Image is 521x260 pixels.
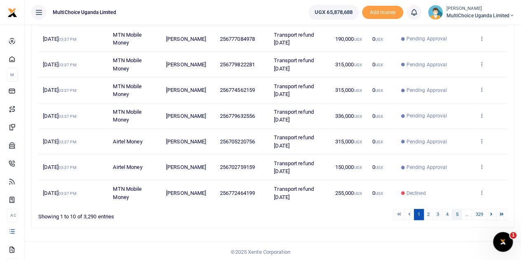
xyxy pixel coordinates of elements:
[375,191,383,196] small: UGX
[407,138,447,145] span: Pending Approval
[43,87,76,93] span: [DATE]
[220,61,255,68] span: 256779822281
[220,36,255,42] span: 256777084978
[43,138,76,145] span: [DATE]
[372,87,383,93] span: 0
[335,164,362,170] span: 150,000
[113,83,142,98] span: MTN Mobile Money
[446,12,514,19] span: MultiChoice Uganda Limited
[166,61,206,68] span: [PERSON_NAME]
[428,5,514,20] a: profile-user [PERSON_NAME] MultiChoice Uganda Limited
[274,186,314,200] span: Transport refund [DATE]
[423,209,433,220] a: 2
[428,5,443,20] img: profile-user
[354,165,362,170] small: UGX
[113,109,142,123] span: MTN Mobile Money
[354,88,362,93] small: UGX
[442,209,452,220] a: 4
[166,113,206,119] span: [PERSON_NAME]
[58,191,77,196] small: 03:37 PM
[7,9,17,15] a: logo-small logo-large logo-large
[58,88,77,93] small: 03:37 PM
[335,36,362,42] span: 190,000
[7,8,17,18] img: logo-small
[274,160,314,175] span: Transport refund [DATE]
[43,36,76,42] span: [DATE]
[362,6,403,19] li: Toup your wallet
[407,61,447,68] span: Pending Approval
[335,61,362,68] span: 315,000
[335,113,362,119] span: 336,000
[113,57,142,72] span: MTN Mobile Money
[58,37,77,42] small: 03:37 PM
[375,37,383,42] small: UGX
[354,191,362,196] small: UGX
[354,37,362,42] small: UGX
[308,5,359,20] a: UGX 65,878,688
[372,190,383,196] span: 0
[166,36,206,42] span: [PERSON_NAME]
[372,61,383,68] span: 0
[113,32,142,46] span: MTN Mobile Money
[372,138,383,145] span: 0
[372,113,383,119] span: 0
[335,138,362,145] span: 315,000
[375,114,383,119] small: UGX
[43,164,76,170] span: [DATE]
[372,36,383,42] span: 0
[49,9,119,16] span: MultiChoice Uganda Limited
[7,68,18,82] li: M
[407,35,447,42] span: Pending Approval
[113,138,142,145] span: Airtel Money
[220,113,255,119] span: 256779632556
[433,209,443,220] a: 3
[452,209,462,220] a: 5
[407,112,447,119] span: Pending Approval
[354,140,362,144] small: UGX
[362,9,403,15] a: Add money
[305,5,362,20] li: Wallet ballance
[375,140,383,144] small: UGX
[43,190,76,196] span: [DATE]
[58,165,77,170] small: 03:37 PM
[113,164,142,170] span: Airtel Money
[274,134,314,149] span: Transport refund [DATE]
[372,164,383,170] span: 0
[315,8,353,16] span: UGX 65,878,688
[446,5,514,12] small: [PERSON_NAME]
[43,61,76,68] span: [DATE]
[407,87,447,94] span: Pending Approval
[354,114,362,119] small: UGX
[510,232,516,239] span: 1
[414,209,424,220] a: 1
[220,138,255,145] span: 256705220756
[166,164,206,170] span: [PERSON_NAME]
[43,113,76,119] span: [DATE]
[166,138,206,145] span: [PERSON_NAME]
[375,88,383,93] small: UGX
[375,63,383,67] small: UGX
[407,164,447,171] span: Pending Approval
[220,164,255,170] span: 256702759159
[335,190,362,196] span: 255,000
[220,190,255,196] span: 256772464199
[335,87,362,93] span: 315,000
[407,190,426,197] span: Declined
[362,6,403,19] span: Add money
[166,190,206,196] span: [PERSON_NAME]
[58,63,77,67] small: 03:37 PM
[113,186,142,200] span: MTN Mobile Money
[375,165,383,170] small: UGX
[38,208,231,221] div: Showing 1 to 10 of 3,290 entries
[274,32,314,46] span: Transport refund [DATE]
[472,209,486,220] a: 329
[58,140,77,144] small: 03:37 PM
[274,83,314,98] span: Transport refund [DATE]
[274,109,314,123] span: Transport refund [DATE]
[274,57,314,72] span: Transport refund [DATE]
[493,232,513,252] iframe: Intercom live chat
[7,208,18,222] li: Ac
[166,87,206,93] span: [PERSON_NAME]
[220,87,255,93] span: 256774562159
[58,114,77,119] small: 03:37 PM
